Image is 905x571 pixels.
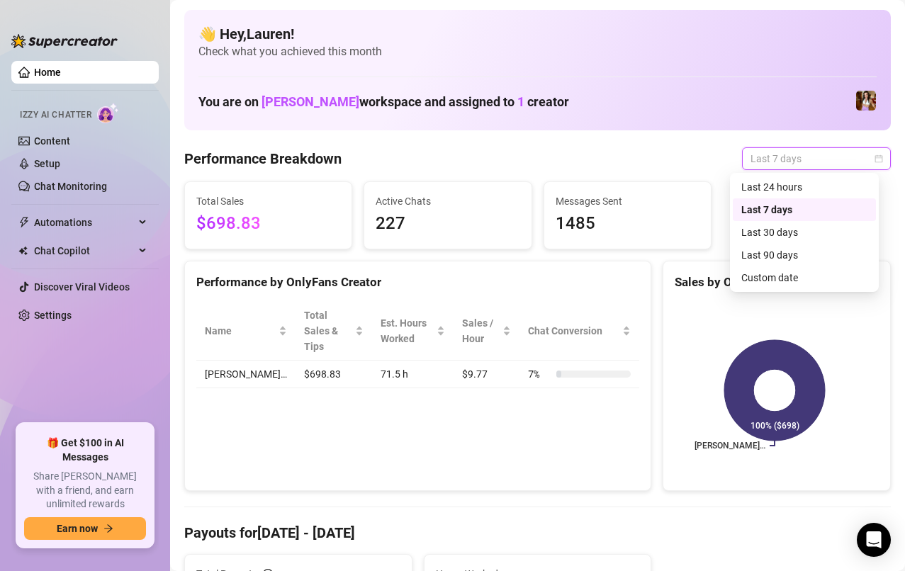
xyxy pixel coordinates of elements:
[528,366,551,382] span: 7 %
[733,244,876,266] div: Last 90 days
[34,239,135,262] span: Chat Copilot
[34,67,61,78] a: Home
[198,44,877,60] span: Check what you achieved this month
[196,273,639,292] div: Performance by OnlyFans Creator
[517,94,524,109] span: 1
[20,108,91,122] span: Izzy AI Chatter
[519,302,639,361] th: Chat Conversion
[528,323,619,339] span: Chat Conversion
[18,246,28,256] img: Chat Copilot
[556,193,699,209] span: Messages Sent
[556,210,699,237] span: 1485
[304,307,352,354] span: Total Sales & Tips
[454,361,519,388] td: $9.77
[296,361,372,388] td: $698.83
[34,211,135,234] span: Automations
[733,198,876,221] div: Last 7 days
[751,148,882,169] span: Last 7 days
[184,523,891,543] h4: Payouts for [DATE] - [DATE]
[262,94,359,109] span: [PERSON_NAME]
[198,24,877,44] h4: 👋 Hey, Lauren !
[741,225,867,240] div: Last 30 days
[34,281,130,293] a: Discover Viral Videos
[376,210,519,237] span: 227
[741,202,867,217] div: Last 7 days
[196,302,296,361] th: Name
[733,266,876,289] div: Custom date
[733,176,876,198] div: Last 24 hours
[34,181,107,192] a: Chat Monitoring
[34,135,70,147] a: Content
[57,523,98,534] span: Earn now
[741,247,867,263] div: Last 90 days
[196,361,296,388] td: [PERSON_NAME]…
[454,302,519,361] th: Sales / Hour
[11,34,118,48] img: logo-BBDzfeDw.svg
[372,361,454,388] td: 71.5 h
[24,436,146,464] span: 🎁 Get $100 in AI Messages
[24,470,146,511] span: Share [PERSON_NAME] with a friend, and earn unlimited rewards
[296,302,372,361] th: Total Sales & Tips
[381,315,434,346] div: Est. Hours Worked
[198,94,569,110] h1: You are on workspace and assigned to creator
[184,149,342,169] h4: Performance Breakdown
[733,221,876,244] div: Last 30 days
[34,158,60,169] a: Setup
[875,154,883,163] span: calendar
[196,193,340,209] span: Total Sales
[97,103,119,123] img: AI Chatter
[741,270,867,285] div: Custom date
[695,441,765,451] text: [PERSON_NAME]…
[34,310,72,321] a: Settings
[462,315,500,346] span: Sales / Hour
[376,193,519,209] span: Active Chats
[103,524,113,533] span: arrow-right
[205,323,276,339] span: Name
[675,273,879,292] div: Sales by OnlyFans Creator
[856,91,876,111] img: Elena
[857,523,891,557] div: Open Intercom Messenger
[196,210,340,237] span: $698.83
[18,217,30,228] span: thunderbolt
[741,179,867,195] div: Last 24 hours
[24,517,146,540] button: Earn nowarrow-right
